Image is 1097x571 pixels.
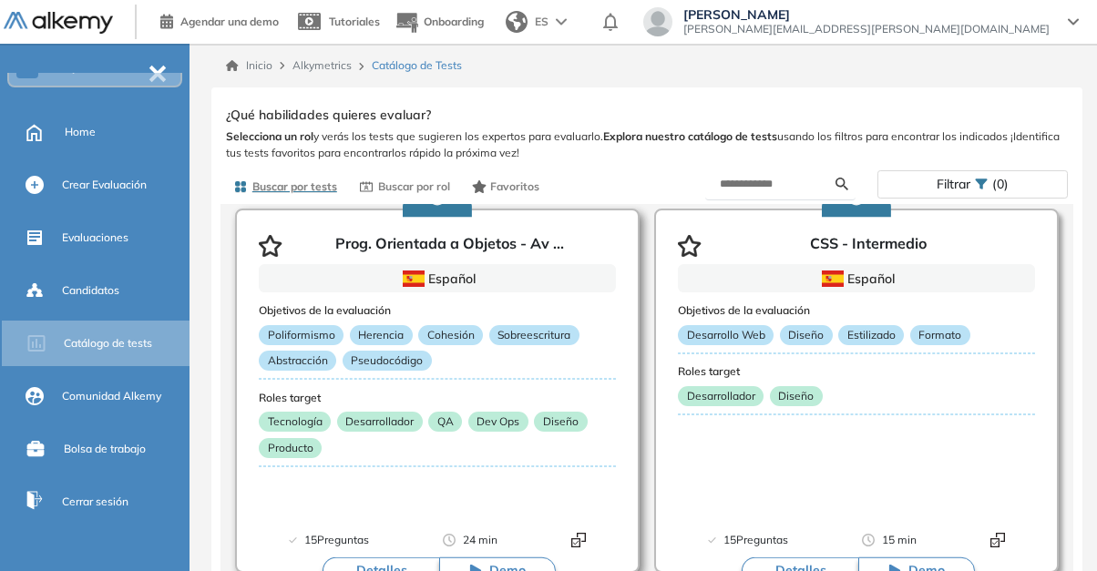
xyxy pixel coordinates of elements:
span: [PERSON_NAME][EMAIL_ADDRESS][PERSON_NAME][DOMAIN_NAME] [683,22,1050,36]
p: Abstracción [259,351,336,371]
p: CSS - Intermedio [810,235,927,257]
p: Cohesión [418,325,483,345]
p: Formato [910,325,970,345]
span: y verás los tests que sugieren los expertos para evaluarlo. usando los filtros para encontrar los... [226,128,1068,161]
p: Desarrollador [337,412,423,432]
h3: Objetivos de la evaluación [678,304,1035,317]
span: Filtrar [937,171,970,198]
p: Poliformismo [259,325,343,345]
span: Evaluaciones [62,229,128,246]
p: Herencia [350,325,413,345]
img: world [506,11,528,33]
button: Onboarding [395,3,484,42]
h3: Roles target [678,365,1035,378]
img: ESP [403,270,425,287]
a: Agendar una demo [160,9,279,31]
button: Buscar por rol [352,171,457,202]
span: Candidatos [62,282,119,299]
img: Format test logo [571,533,586,547]
span: Bolsa de trabajo [64,441,146,457]
img: Logo [4,12,113,35]
span: Catálogo de tests [64,335,152,352]
button: Buscar por tests [226,171,344,202]
span: [PERSON_NAME] [683,7,1050,22]
span: 15 Preguntas [723,531,788,549]
span: ES [535,14,548,30]
p: QA [428,412,462,432]
span: ¿Qué habilidades quieres evaluar? [226,106,431,125]
span: Crear Evaluación [62,177,147,193]
img: ESP [822,270,844,287]
span: Catálogo de Tests [372,57,462,74]
span: Alkymetrics [292,58,352,72]
p: Producto [259,438,322,458]
span: Buscar por tests [252,178,337,195]
div: Español [323,269,551,289]
p: Estilizado [838,325,904,345]
div: Widget de chat [769,360,1097,571]
span: 15 Preguntas [304,531,369,549]
span: Onboarding [424,15,484,28]
h3: Objetivos de la evaluación [259,304,616,317]
a: Inicio [226,57,272,74]
p: Desarrollador [678,386,764,406]
div: Español [743,269,970,289]
span: Cerrar sesión [62,494,128,510]
p: Pseudocódigo [343,351,432,371]
p: Sobreescritura [489,325,579,345]
h3: Roles target [259,392,616,404]
span: 24 min [463,531,497,549]
p: Tecnología [259,412,331,432]
iframe: Chat Widget [769,360,1097,571]
span: (0) [992,171,1009,198]
img: arrow [556,18,567,25]
p: Dev Ops [468,412,528,432]
span: Home [65,124,96,140]
button: Favoritos [465,171,548,202]
p: Desarrollo Web [678,325,774,345]
p: Diseño [780,325,833,345]
p: Diseño [534,412,587,432]
span: Tutoriales [329,15,380,28]
b: Selecciona un rol [226,129,313,143]
span: Favoritos [490,178,539,195]
b: Explora nuestro catálogo de tests [603,129,777,143]
p: Prog. Orientada a Objetos - Av ... [335,235,564,257]
span: Buscar por rol [378,178,450,195]
span: Comunidad Alkemy [62,388,161,404]
span: Agendar una demo [180,15,279,28]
